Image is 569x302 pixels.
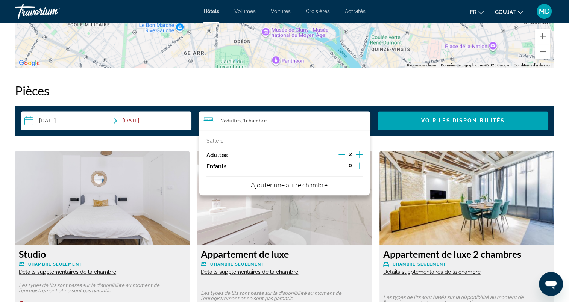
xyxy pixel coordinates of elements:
[15,151,190,245] img: 2614031b-bfc9-43b9-b564-0f305f0082e3.jpeg
[15,83,554,98] h2: Pièces
[345,8,366,14] a: Activités
[251,181,328,189] p: Ajouter une autre chambre
[210,262,264,267] span: Chambre seulement
[539,272,563,296] iframe: Bouton de lancement de la fenêtre de messagerie
[246,117,267,124] span: Chambre
[535,29,550,44] button: Zoom avant
[383,248,521,260] font: Appartement de luxe 2 chambres
[379,151,554,245] img: 5450b0e2-38c4-4772-8d22-d9970d652844.jpeg
[241,176,328,192] button: Ajouter une autre chambre
[535,44,550,59] button: Zoom arrière
[17,58,42,68] a: Ouvrir cette zone dans Google Maps (s’ouvre dans une nouvelle fenêtre)
[441,63,509,67] span: Données cartographiques ©2025 Google
[356,161,363,172] button: Augmenter les enfants
[241,117,246,124] font: , 1
[17,58,42,68] img: Google (en anglais)
[356,149,363,161] button: Augmenter les adultes
[470,9,476,15] span: Fr
[19,283,186,293] p: Les types de lits sont basés sur la disponibilité au moment de l’enregistrement et ne sont pas ga...
[224,117,241,124] span: Adultes
[539,8,550,15] span: MD
[19,248,46,260] font: Studio
[407,63,436,68] button: Raccourcis-clavier
[349,162,352,168] span: 0
[338,151,345,160] button: Décrément des adultes
[378,111,548,130] button: Voir les disponibilités
[197,151,372,245] img: 4c701ff5-477f-4f2b-9bd5-6d8956ca42a7.jpeg
[206,138,223,144] p: Salle 1
[534,3,554,19] button: Menu utilisateur
[514,63,552,67] a: Conditions d’utilisation (s’ouvre dans un nouvel onglet)
[349,151,352,157] span: 2
[234,8,256,14] a: Volumes
[421,118,505,124] span: Voir les disponibilités
[383,269,481,275] span: Détails supplémentaires de la chambre
[201,291,368,301] p: Les types de lits sont basés sur la disponibilité au moment de l’enregistrement et ne sont pas ga...
[201,269,298,275] span: Détails supplémentaires de la chambre
[201,248,289,260] font: Appartement de luxe
[338,162,345,171] button: Décrément des enfants
[15,2,90,21] a: Travorium
[21,111,548,130] div: Widget de recherche
[221,117,224,124] font: 2
[206,152,228,159] p: Adultes
[271,8,291,14] a: Voitures
[21,111,191,130] button: Date d’arrivée : 27 nov. 2025 Date de départ : 1 déc. 2025
[495,6,523,17] button: Changer de devise
[393,262,446,267] span: Chambre seulement
[206,163,226,170] p: Enfants
[470,6,484,17] button: Changer la langue
[203,8,219,14] a: Hôtels
[306,8,330,14] a: Croisières
[495,9,516,15] span: GOUJAT
[28,262,82,267] span: Chambre seulement
[19,269,116,275] span: Détails supplémentaires de la chambre
[199,111,370,130] button: Voyageurs : 2 adultes, 0 enfants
